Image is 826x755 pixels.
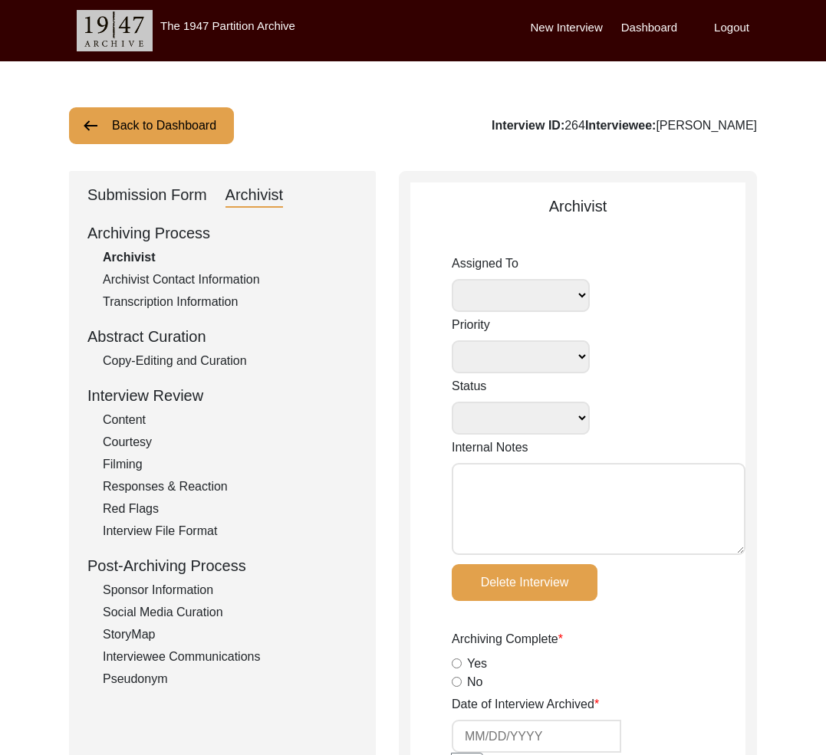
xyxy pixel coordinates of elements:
[410,195,745,218] div: Archivist
[531,19,603,37] label: New Interview
[492,119,564,132] b: Interview ID:
[467,673,482,691] label: No
[103,603,357,622] div: Social Media Curation
[621,19,677,37] label: Dashboard
[103,293,357,311] div: Transcription Information
[103,670,357,688] div: Pseudonym
[714,19,749,37] label: Logout
[452,316,590,334] label: Priority
[103,648,357,666] div: Interviewee Communications
[87,183,207,208] div: Submission Form
[103,478,357,496] div: Responses & Reaction
[87,222,357,245] div: Archiving Process
[103,352,357,370] div: Copy-Editing and Curation
[467,655,487,673] label: Yes
[452,377,590,396] label: Status
[103,581,357,599] div: Sponsor Information
[452,564,597,601] button: Delete Interview
[103,625,357,644] div: StoryMap
[77,10,153,51] img: header-logo.png
[81,117,100,135] img: arrow-left.png
[103,411,357,429] div: Content
[225,183,284,208] div: Archivist
[87,325,357,348] div: Abstract Curation
[103,500,357,518] div: Red Flags
[160,19,295,32] label: The 1947 Partition Archive
[103,455,357,474] div: Filming
[452,438,528,457] label: Internal Notes
[452,720,621,753] input: MM/DD/YYYY
[492,117,757,135] div: 264 [PERSON_NAME]
[452,254,590,273] label: Assigned To
[87,384,357,407] div: Interview Review
[585,119,656,132] b: Interviewee:
[69,107,234,144] button: Back to Dashboard
[103,248,357,267] div: Archivist
[87,554,357,577] div: Post-Archiving Process
[103,271,357,289] div: Archivist Contact Information
[452,630,563,648] label: Archiving Complete
[452,695,599,714] label: Date of Interview Archived
[103,522,357,540] div: Interview File Format
[103,433,357,451] div: Courtesy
